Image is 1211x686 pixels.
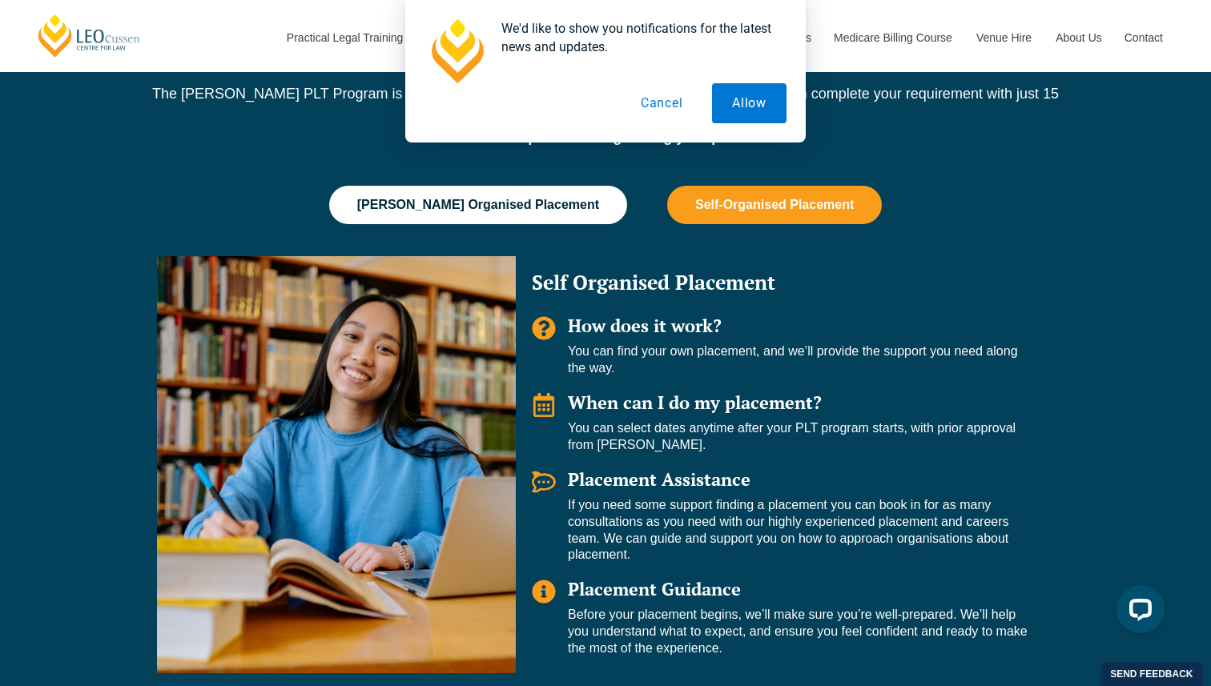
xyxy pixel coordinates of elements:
[568,314,722,337] span: How does it work?
[357,198,599,212] span: [PERSON_NAME] Organised Placement
[568,420,1038,454] p: You can select dates anytime after your PLT program starts, with prior approval from [PERSON_NAME].
[149,186,1062,681] div: Tabs. Open items with Enter or Space, close with Escape and navigate using the Arrow keys.
[712,83,787,123] button: Allow
[568,391,822,414] span: When can I do my placement?
[695,198,854,212] span: Self-Organised Placement
[568,343,1038,377] p: You can find your own placement, and we’ll provide the support you need along the way.
[489,19,787,56] div: We'd like to show you notifications for the latest news and updates.
[568,607,1038,656] p: Before your placement begins, we’ll make sure you’re well-prepared. We’ll help you understand wha...
[424,19,489,83] img: notification icon
[568,467,750,491] span: Placement Assistance
[424,129,788,145] strong: You have two options for organising your placement:
[568,577,741,600] span: Placement Guidance
[568,497,1038,564] p: If you need some support finding a placement you can book in for as many consultations as you nee...
[621,83,703,123] button: Cancel
[532,272,1038,292] h2: Self Organised Placement
[1104,579,1171,646] iframe: LiveChat chat widget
